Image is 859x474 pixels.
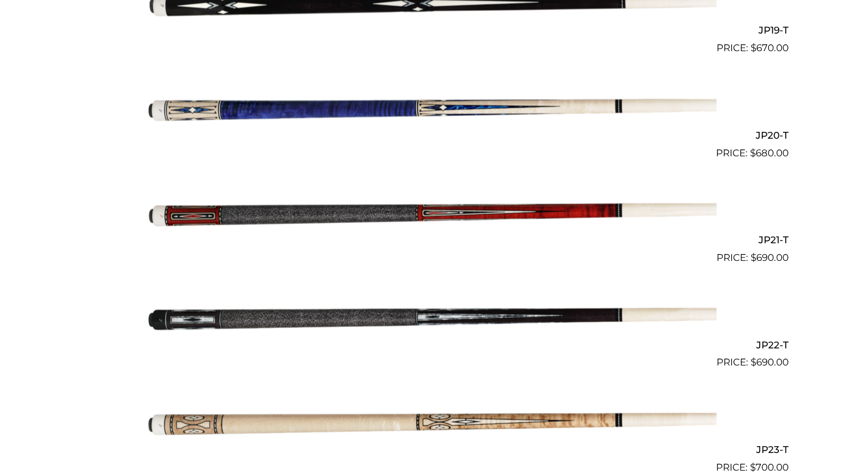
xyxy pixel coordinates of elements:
span: $ [751,42,756,53]
a: JP20-T $680.00 [71,60,789,160]
span: $ [750,147,756,159]
bdi: 680.00 [750,147,789,159]
span: $ [751,252,756,263]
h2: JP22-T [71,334,789,355]
img: JP23-T [143,375,716,470]
span: $ [751,356,756,368]
img: JP20-T [143,60,716,156]
a: JP22-T $690.00 [71,270,789,370]
img: JP22-T [143,270,716,365]
bdi: 670.00 [751,42,789,53]
bdi: 700.00 [750,461,789,473]
a: JP21-T $690.00 [71,165,789,265]
img: JP21-T [143,165,716,261]
bdi: 690.00 [751,252,789,263]
h2: JP21-T [71,230,789,251]
h2: JP23-T [71,439,789,460]
bdi: 690.00 [751,356,789,368]
h2: JP19-T [71,20,789,41]
h2: JP20-T [71,124,789,145]
span: $ [750,461,756,473]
